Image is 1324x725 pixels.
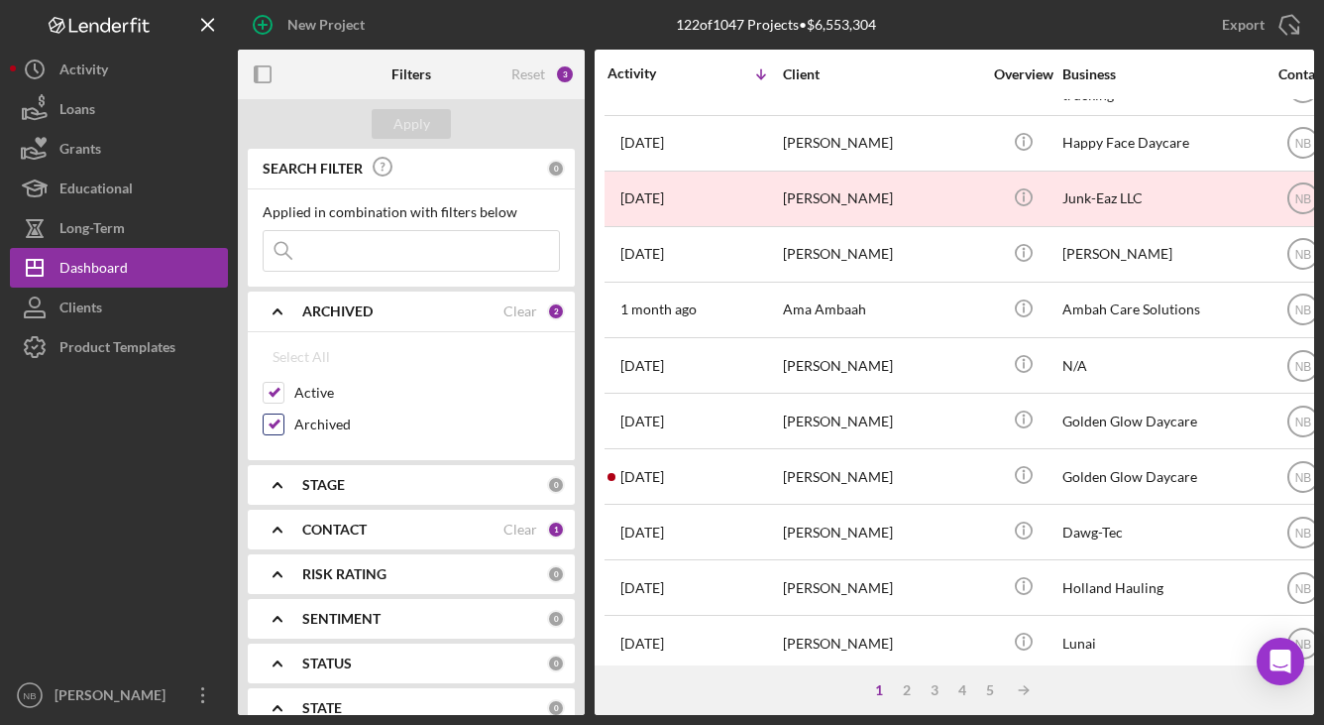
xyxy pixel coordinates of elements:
button: Dashboard [10,248,228,288]
div: 1 [547,521,565,539]
b: STATE [302,700,342,716]
div: Reset [511,66,545,82]
div: Happy Face Daycare [1062,117,1261,170]
b: SENTIMENT [302,611,381,627]
time: 2025-07-03 15:46 [620,525,664,541]
div: 2 [547,302,565,320]
div: Business [1062,66,1261,82]
div: 0 [547,655,565,672]
div: 0 [547,610,565,628]
div: Applied in combination with filters below [263,204,560,220]
div: Ambah Care Solutions [1062,284,1261,336]
div: Open Intercom Messenger [1257,638,1304,685]
div: Long-Term [59,208,125,253]
div: Activity [59,50,108,94]
div: [PERSON_NAME] [783,450,981,503]
div: Client [783,66,981,82]
div: [PERSON_NAME] [783,506,981,558]
b: ARCHIVED [302,303,373,319]
text: NB [1294,248,1311,262]
div: 1 [865,682,893,698]
div: Apply [393,109,430,139]
div: Ama Ambaah [783,284,981,336]
text: NB [1294,415,1311,428]
div: Dashboard [59,248,128,293]
div: Product Templates [59,327,175,372]
b: STATUS [302,656,352,671]
div: 2 [893,682,921,698]
div: Clear [503,522,537,538]
button: Grants [10,129,228,169]
b: SEARCH FILTER [263,161,363,177]
button: Select All [263,337,340,377]
div: [PERSON_NAME] [50,675,178,720]
time: 2025-07-09 17:51 [620,414,664,429]
div: [PERSON_NAME] [783,228,981,281]
label: Active [294,383,560,403]
time: 2025-07-30 12:33 [620,190,664,206]
time: 2025-07-11 02:28 [620,358,664,374]
div: [PERSON_NAME] [783,617,981,669]
div: 5 [976,682,1004,698]
time: 2025-07-28 22:47 [620,246,664,262]
button: Activity [10,50,228,89]
div: [PERSON_NAME] [1062,228,1261,281]
div: [PERSON_NAME] [783,117,981,170]
button: Educational [10,169,228,208]
div: Lunai [1062,617,1261,669]
time: 2025-06-27 04:05 [620,636,664,652]
b: CONTACT [302,522,367,538]
div: Loans [59,89,95,134]
button: Product Templates [10,327,228,367]
time: 2025-07-31 14:52 [620,135,664,151]
div: 0 [547,476,565,494]
div: 0 [547,565,565,583]
button: Export [1202,5,1314,45]
b: Filters [391,66,431,82]
button: NB[PERSON_NAME] [10,675,228,715]
button: New Project [238,5,385,45]
button: Long-Term [10,208,228,248]
button: Apply [372,109,451,139]
div: 3 [555,64,575,84]
text: NB [1294,192,1311,206]
div: 0 [547,699,565,717]
text: NB [1294,526,1311,540]
div: [PERSON_NAME] [783,395,981,447]
div: 0 [547,160,565,178]
div: Golden Glow Daycare [1062,450,1261,503]
label: Archived [294,415,560,434]
text: NB [1294,137,1311,151]
button: Loans [10,89,228,129]
div: Clients [59,288,102,332]
div: Junk-Eaz LLC [1062,173,1261,225]
time: 2025-06-30 17:12 [620,580,664,596]
div: Select All [273,337,330,377]
div: N/A [1062,339,1261,392]
div: 122 of 1047 Projects • $6,553,304 [676,17,876,33]
time: 2025-07-14 14:32 [620,302,697,317]
div: Holland Hauling [1062,561,1261,614]
text: NB [1294,303,1311,317]
div: New Project [287,5,365,45]
b: STAGE [302,477,345,493]
div: [PERSON_NAME] [783,173,981,225]
time: 2025-07-09 05:01 [620,469,664,485]
div: Clear [503,303,537,319]
div: Dawg-Tec [1062,506,1261,558]
button: Clients [10,288,228,327]
text: NB [1294,359,1311,373]
div: [PERSON_NAME] [783,561,981,614]
div: Golden Glow Daycare [1062,395,1261,447]
div: Activity [607,65,695,81]
div: Grants [59,129,101,174]
div: Overview [986,66,1060,82]
text: NB [1294,638,1311,652]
